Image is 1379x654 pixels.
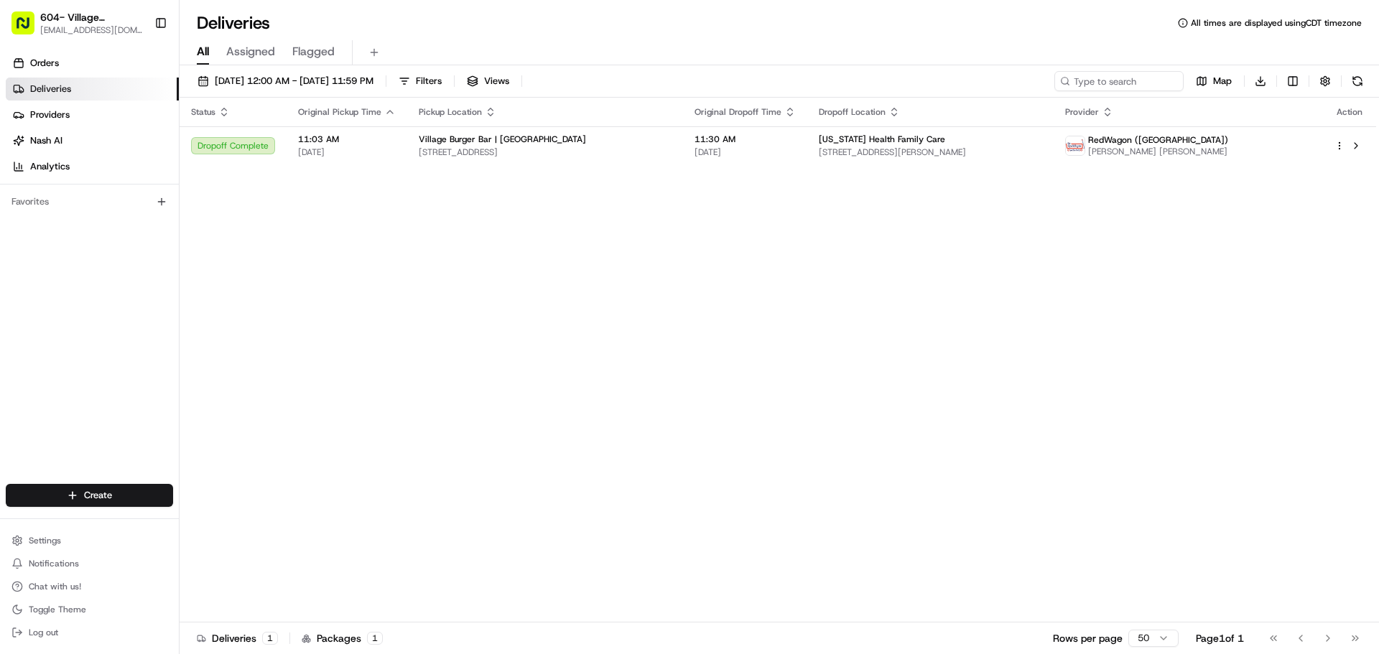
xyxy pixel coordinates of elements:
[191,71,380,91] button: [DATE] 12:00 AM - [DATE] 11:59 PM
[30,83,71,95] span: Deliveries
[6,622,173,643] button: Log out
[484,75,509,88] span: Views
[84,489,112,502] span: Create
[29,581,81,592] span: Chat with us!
[30,57,59,70] span: Orders
[416,75,442,88] span: Filters
[6,531,173,551] button: Settings
[819,146,1042,158] span: [STREET_ADDRESS][PERSON_NAME]
[1065,106,1099,118] span: Provider
[419,106,482,118] span: Pickup Location
[819,134,945,145] span: [US_STATE] Health Family Care
[6,103,179,126] a: Providers
[30,108,70,121] span: Providers
[6,484,173,507] button: Create
[226,43,275,60] span: Assigned
[6,576,173,597] button: Chat with us!
[6,52,179,75] a: Orders
[40,24,144,36] button: [EMAIL_ADDRESS][DOMAIN_NAME]
[262,632,278,645] div: 1
[29,535,61,546] span: Settings
[1088,134,1228,146] span: RedWagon ([GEOGRAPHIC_DATA])
[40,10,144,24] button: 604- Village [GEOGRAPHIC_DATA]- [GEOGRAPHIC_DATA]
[197,11,270,34] h1: Deliveries
[1213,75,1232,88] span: Map
[302,631,383,645] div: Packages
[819,106,886,118] span: Dropoff Location
[1189,71,1238,91] button: Map
[1196,631,1244,645] div: Page 1 of 1
[6,129,179,152] a: Nash AI
[191,106,215,118] span: Status
[30,134,62,147] span: Nash AI
[197,631,278,645] div: Deliveries
[419,134,586,145] span: Village Burger Bar | [GEOGRAPHIC_DATA]
[1053,631,1123,645] p: Rows per page
[29,627,58,638] span: Log out
[6,78,179,101] a: Deliveries
[1088,146,1228,157] span: [PERSON_NAME] [PERSON_NAME]
[695,106,781,118] span: Original Dropoff Time
[1054,71,1184,91] input: Type to search
[6,553,173,574] button: Notifications
[197,43,209,60] span: All
[298,134,396,145] span: 11:03 AM
[1066,136,1085,155] img: time_to_eat_nevada_logo
[6,599,173,620] button: Toggle Theme
[695,146,796,158] span: [DATE]
[298,146,396,158] span: [DATE]
[298,106,381,118] span: Original Pickup Time
[292,43,335,60] span: Flagged
[6,155,179,178] a: Analytics
[367,632,383,645] div: 1
[419,146,672,158] span: [STREET_ADDRESS]
[6,6,149,40] button: 604- Village [GEOGRAPHIC_DATA]- [GEOGRAPHIC_DATA][EMAIL_ADDRESS][DOMAIN_NAME]
[215,75,373,88] span: [DATE] 12:00 AM - [DATE] 11:59 PM
[29,558,79,569] span: Notifications
[695,134,796,145] span: 11:30 AM
[1347,71,1368,91] button: Refresh
[1191,17,1362,29] span: All times are displayed using CDT timezone
[29,604,86,615] span: Toggle Theme
[460,71,516,91] button: Views
[30,160,70,173] span: Analytics
[1334,106,1365,118] div: Action
[6,190,173,213] div: Favorites
[392,71,448,91] button: Filters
